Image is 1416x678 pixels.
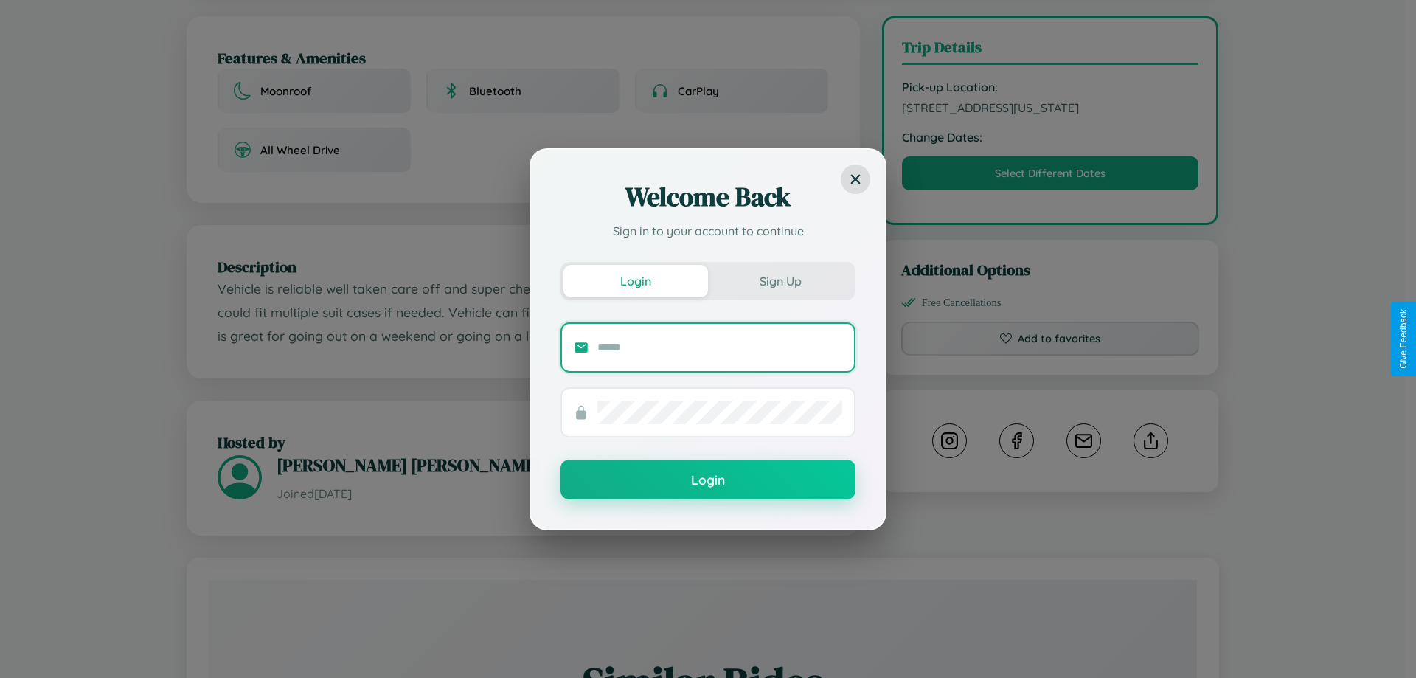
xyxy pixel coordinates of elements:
[1398,309,1409,369] div: Give Feedback
[563,265,708,297] button: Login
[708,265,853,297] button: Sign Up
[560,179,855,215] h2: Welcome Back
[560,222,855,240] p: Sign in to your account to continue
[560,460,855,499] button: Login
